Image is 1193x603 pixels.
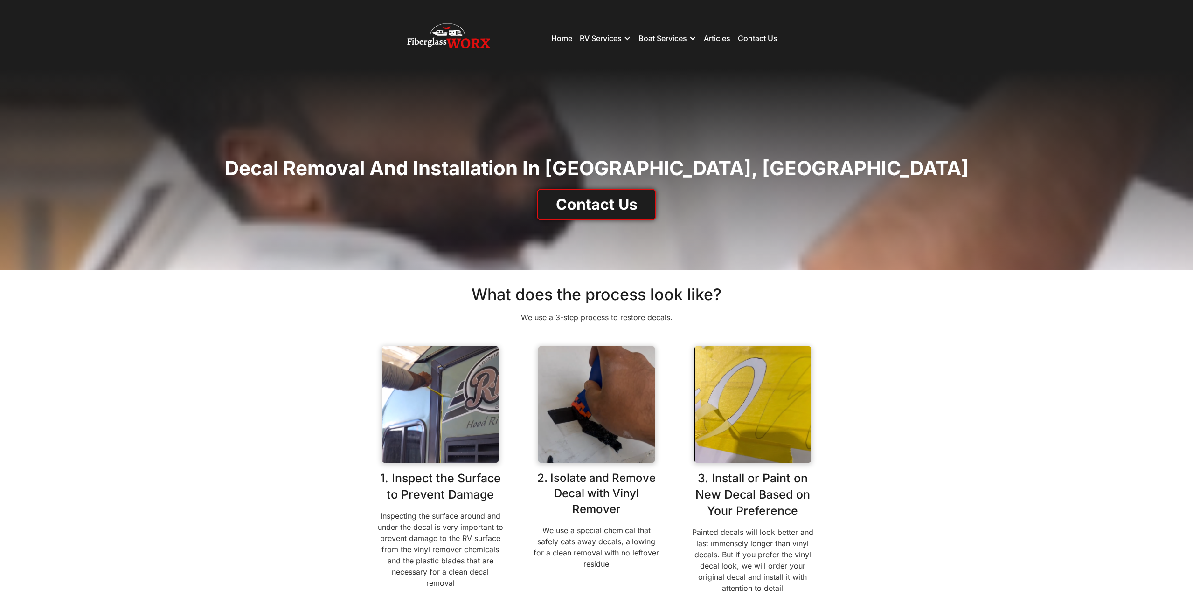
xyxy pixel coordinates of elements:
[580,34,622,43] div: RV Services
[689,470,816,519] h3: 3. Install or Paint on New Decal Based on Your Preference
[377,510,504,589] p: Inspecting the surface around and under the decal is very important to prevent damage to the RV s...
[638,24,696,52] div: Boat Services
[689,527,816,594] p: Painted decals will look better and last immensely longer than vinyl decals. But if you prefer th...
[738,34,777,43] a: Contact Us
[694,346,811,463] img: A close-up photo of a carefully cut out masking tape in the shape of an RV decal to prepare for p...
[534,525,660,569] p: We use a special chemical that safely eats away decals, allowing for a clean removal with no left...
[638,34,687,43] div: Boat Services
[382,346,499,463] img: A Fiberglass Worx technician inspecting the surface to prevent damage when removing/applying decals.
[534,470,660,517] h3: 2. Isolate and Remove Decal with Vinyl Remover
[377,470,504,503] h3: 1. Inspect the Surface to Prevent Damage
[551,34,572,43] a: Home
[225,156,969,181] h1: Decal Removal and installation in [GEOGRAPHIC_DATA], [GEOGRAPHIC_DATA]
[468,312,725,323] p: We use a 3-step process to restore decals.
[538,346,655,463] img: A Fiberglass Worx technician carefully isolating and removing a decal with vinyl remover.
[704,34,730,43] a: Articles
[537,189,656,220] a: Contact Us
[580,24,631,52] div: RV Services
[377,285,816,304] h2: What does the process look like?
